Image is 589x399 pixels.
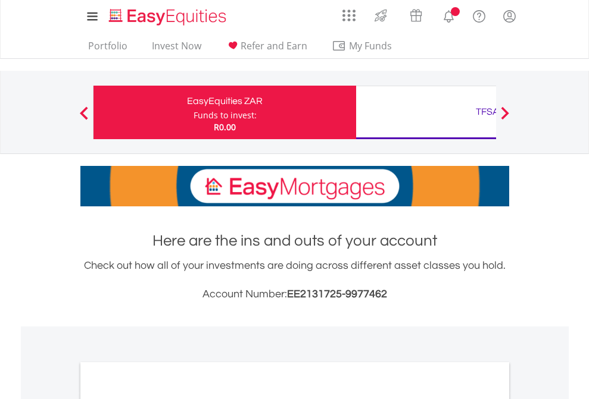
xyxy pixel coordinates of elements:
span: EE2131725-9977462 [287,288,387,300]
a: Invest Now [147,40,206,58]
div: EasyEquities ZAR [101,93,349,109]
img: grid-menu-icon.svg [342,9,356,22]
a: Notifications [434,3,464,27]
h1: Here are the ins and outs of your account [80,230,509,252]
span: Refer and Earn [241,39,307,52]
div: Funds to invest: [194,109,257,121]
img: vouchers-v2.svg [406,6,426,25]
div: Check out how all of your investments are doing across different asset classes you hold. [80,257,509,303]
img: thrive-v2.svg [371,6,391,25]
img: EasyMortage Promotion Banner [80,166,509,206]
a: AppsGrid [335,3,363,22]
a: My Profile [494,3,525,29]
button: Next [493,112,517,124]
a: Portfolio [83,40,132,58]
h3: Account Number: [80,286,509,303]
button: Previous [72,112,96,124]
a: Refer and Earn [221,40,312,58]
a: Vouchers [398,3,434,25]
a: FAQ's and Support [464,3,494,27]
img: EasyEquities_Logo.png [107,7,231,27]
span: My Funds [332,38,410,54]
a: Home page [104,3,231,27]
span: R0.00 [214,121,236,133]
